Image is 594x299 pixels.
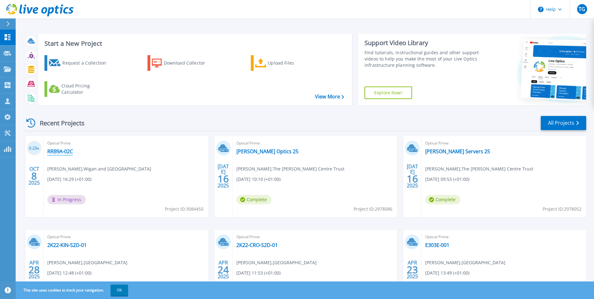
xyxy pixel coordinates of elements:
[236,242,278,248] a: 2K22-CRO-S2D-01
[147,55,217,71] a: Download Collector
[164,57,214,69] div: Download Collector
[236,165,344,172] span: [PERSON_NAME] , The [PERSON_NAME] Centre Trust
[47,165,151,172] span: [PERSON_NAME] , Wigan and [GEOGRAPHIC_DATA]
[47,140,204,147] span: Optical Prime
[364,50,481,68] div: Find tutorials, instructional guides and other support videos to help you make the most of your L...
[425,270,469,276] span: [DATE] 13:49 (+01:00)
[407,176,418,181] span: 16
[425,140,582,147] span: Optical Prime
[217,165,229,187] div: [DATE] 2025
[364,39,481,47] div: Support Video Library
[406,165,418,187] div: [DATE] 2025
[62,57,112,69] div: Request a Collection
[425,176,469,183] span: [DATE] 09:53 (+01:00)
[218,267,229,272] span: 24
[425,233,582,240] span: Optical Prime
[47,242,87,248] a: 2K22-KIN-S2D-01
[236,176,281,183] span: [DATE] 10:10 (+01:00)
[425,242,449,248] a: E303E-001
[541,116,586,130] a: All Projects
[28,165,40,187] div: OCT 2025
[543,206,581,212] span: Project ID: 2978052
[61,83,111,95] div: Cloud Pricing Calculator
[236,148,298,155] a: [PERSON_NAME] Optics 25
[44,55,114,71] a: Request a Collection
[111,285,128,296] button: OK
[236,233,394,240] span: Optical Prime
[24,115,93,131] div: Recent Projects
[217,258,229,281] div: APR 2025
[364,87,412,99] a: Explore Now!
[579,7,585,12] span: TG
[218,176,229,181] span: 16
[236,195,271,204] span: Complete
[47,259,127,266] span: [PERSON_NAME] , [GEOGRAPHIC_DATA]
[236,270,281,276] span: [DATE] 11:53 (+01:00)
[251,55,321,71] a: Upload Files
[406,258,418,281] div: APR 2025
[47,195,86,204] span: In Progress
[31,173,37,179] span: 8
[47,148,73,155] a: RRB9A-02C
[315,94,344,100] a: View More
[268,57,318,69] div: Upload Files
[407,267,418,272] span: 23
[44,40,344,47] h3: Start a New Project
[236,140,394,147] span: Optical Prime
[425,259,505,266] span: [PERSON_NAME] , [GEOGRAPHIC_DATA]
[236,259,317,266] span: [PERSON_NAME] , [GEOGRAPHIC_DATA]
[28,258,40,281] div: APR 2025
[425,165,533,172] span: [PERSON_NAME] , The [PERSON_NAME] Centre Trust
[37,147,39,150] span: %
[47,270,91,276] span: [DATE] 12:48 (+01:00)
[44,81,114,97] a: Cloud Pricing Calculator
[425,148,490,155] a: [PERSON_NAME] Servers 25
[28,267,40,272] span: 28
[354,206,392,212] span: Project ID: 2978086
[47,233,204,240] span: Optical Prime
[165,206,204,212] span: Project ID: 3084455
[17,285,128,296] span: This site uses cookies to track your navigation.
[27,145,42,152] h3: 0.23
[425,195,460,204] span: Complete
[47,176,91,183] span: [DATE] 16:29 (+01:00)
